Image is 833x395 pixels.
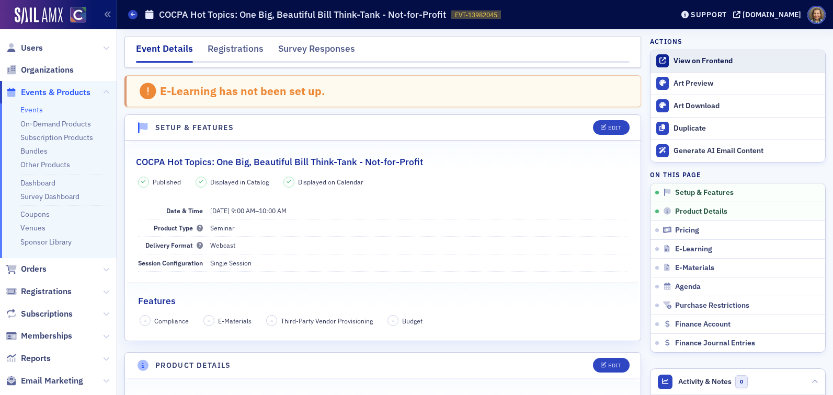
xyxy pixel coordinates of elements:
span: EVT-13982045 [455,10,497,19]
span: – [270,317,273,324]
a: Registrations [6,286,72,297]
span: Orders [21,263,47,275]
time: 9:00 AM [231,206,255,215]
span: Setup & Features [675,188,734,197]
span: Organizations [21,64,74,76]
span: Delivery Format [145,241,203,249]
span: Product Type [154,224,203,232]
div: Edit [608,125,621,131]
span: Subscriptions [21,308,73,320]
h2: Features [138,294,176,308]
span: Pricing [675,226,699,235]
a: On-Demand Products [20,119,91,129]
span: Webcast [210,241,235,249]
div: Survey Responses [278,42,355,61]
span: E-Learning [675,245,712,254]
button: Edit [593,120,629,135]
span: Compliance [154,316,189,326]
a: Organizations [6,64,74,76]
a: Survey Dashboard [20,192,79,201]
span: 0 [735,375,748,388]
span: E-Materials [218,316,252,326]
h4: Setup & Features [155,122,234,133]
time: 10:00 AM [259,206,287,215]
span: Third-Party Vendor Provisioning [281,316,373,326]
span: Events & Products [21,87,90,98]
h2: COCPA Hot Topics: One Big, Beautiful Bill Think-Tank - Not-for-Profit [136,155,423,169]
a: Dashboard [20,178,55,188]
a: Bundles [20,146,48,156]
h4: Product Details [155,360,231,371]
a: View Homepage [63,7,86,25]
a: Events [20,105,43,114]
span: Product Details [675,207,727,216]
span: Agenda [675,282,701,292]
div: Generate AI Email Content [674,146,820,156]
span: Displayed in Catalog [210,177,269,187]
span: Finance Journal Entries [675,339,755,348]
div: Edit [608,363,621,368]
span: – [210,206,287,215]
a: Coupons [20,210,50,219]
span: Purchase Restrictions [675,301,749,310]
a: Art Preview [651,73,825,95]
img: SailAMX [70,7,86,23]
span: [DATE] [210,206,230,215]
span: E-Materials [675,263,714,273]
span: Users [21,42,43,54]
button: Generate AI Email Content [651,140,825,162]
span: Published [153,177,181,187]
a: Events & Products [6,87,90,98]
a: Reports [6,353,51,364]
a: Memberships [6,330,72,342]
button: [DOMAIN_NAME] [733,11,805,18]
span: Single Session [210,259,252,267]
a: Subscription Products [20,133,93,142]
div: Registrations [208,42,264,61]
span: Profile [807,6,826,24]
h4: On this page [650,170,826,179]
a: View on Frontend [651,50,825,72]
h1: COCPA Hot Topics: One Big, Beautiful Bill Think-Tank - Not-for-Profit [159,8,446,21]
span: – [392,317,395,324]
a: Sponsor Library [20,237,72,247]
a: Art Download [651,95,825,117]
div: E-Learning has not been set up. [160,84,325,98]
span: Registrations [21,286,72,297]
span: Email Marketing [21,375,83,387]
span: – [144,317,147,324]
span: Session Configuration [138,259,203,267]
div: View on Frontend [674,56,820,66]
button: Edit [593,358,629,373]
span: – [208,317,211,324]
a: Email Marketing [6,375,83,387]
img: SailAMX [15,7,63,24]
h4: Actions [650,37,682,46]
div: [DOMAIN_NAME] [743,10,801,19]
span: Budget [402,316,423,326]
span: Reports [21,353,51,364]
button: Duplicate [651,117,825,140]
span: Displayed on Calendar [298,177,363,187]
span: Activity & Notes [678,376,732,387]
div: Event Details [136,42,193,63]
div: Duplicate [674,124,820,133]
span: Seminar [210,224,235,232]
a: Venues [20,223,45,233]
a: Users [6,42,43,54]
span: Finance Account [675,320,731,329]
a: Subscriptions [6,308,73,320]
div: Support [691,10,727,19]
a: Orders [6,263,47,275]
div: Art Preview [674,79,820,88]
span: Date & Time [166,206,203,215]
span: Memberships [21,330,72,342]
div: Art Download [674,101,820,111]
a: Other Products [20,160,70,169]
